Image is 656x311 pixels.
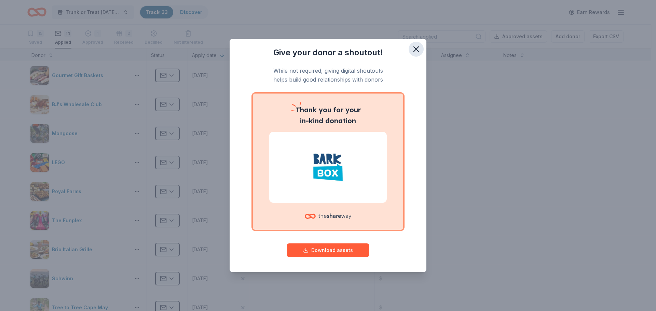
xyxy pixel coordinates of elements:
[243,66,413,84] p: While not required, giving digital shoutouts helps build good relationships with donors
[277,145,379,189] img: BarkBox
[296,105,317,114] span: Thank
[269,104,387,126] p: you for your in-kind donation
[243,47,413,58] h3: Give your donor a shoutout!
[287,243,369,257] button: Download assets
